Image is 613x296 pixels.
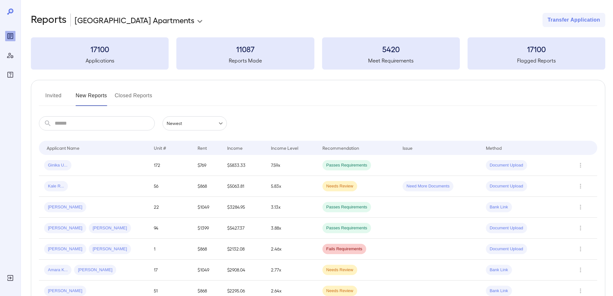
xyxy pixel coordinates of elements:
[468,57,605,64] h5: Flagged Reports
[403,183,453,189] span: Need More Documents
[486,288,512,294] span: Bank Link
[322,225,371,231] span: Passes Requirements
[266,260,317,281] td: 2.77x
[575,265,586,275] button: Row Actions
[575,202,586,212] button: Row Actions
[198,144,208,152] div: Rent
[192,176,222,197] td: $868
[486,267,512,273] span: Bank Link
[31,37,605,70] summary: 17100Applications11087Reports Made5420Meet Requirements17100Flagged Reports
[543,13,605,27] button: Transfer Application
[575,223,586,233] button: Row Actions
[486,204,512,210] span: Bank Link
[44,246,86,252] span: [PERSON_NAME]
[222,155,266,176] td: $5833.33
[5,273,15,283] div: Log Out
[149,218,192,239] td: 94
[192,218,222,239] td: $1399
[44,162,71,168] span: Ginika U...
[154,144,166,152] div: Unit #
[192,155,222,176] td: $769
[227,144,243,152] div: Income
[486,246,527,252] span: Document Upload
[31,57,169,64] h5: Applications
[192,197,222,218] td: $1049
[486,225,527,231] span: Document Upload
[115,91,153,106] button: Closed Reports
[575,160,586,170] button: Row Actions
[5,50,15,61] div: Manage Users
[89,225,131,231] span: [PERSON_NAME]
[44,183,68,189] span: Kale R...
[266,176,317,197] td: 5.83x
[486,183,527,189] span: Document Upload
[468,44,605,54] h3: 17100
[5,31,15,41] div: Reports
[222,218,266,239] td: $5427.37
[31,44,169,54] h3: 17100
[192,239,222,260] td: $868
[44,288,86,294] span: [PERSON_NAME]
[44,225,86,231] span: [PERSON_NAME]
[271,144,298,152] div: Income Level
[149,176,192,197] td: 56
[486,162,527,168] span: Document Upload
[31,13,67,27] h2: Reports
[44,267,71,273] span: Amara K...
[176,44,314,54] h3: 11087
[39,91,68,106] button: Invited
[163,116,227,130] div: Newest
[575,286,586,296] button: Row Actions
[222,176,266,197] td: $5063.81
[322,267,357,273] span: Needs Review
[74,267,116,273] span: [PERSON_NAME]
[266,197,317,218] td: 3.13x
[322,44,460,54] h3: 5420
[222,197,266,218] td: $3284.95
[266,239,317,260] td: 2.46x
[322,57,460,64] h5: Meet Requirements
[403,144,413,152] div: Issue
[266,218,317,239] td: 3.88x
[486,144,502,152] div: Method
[575,181,586,191] button: Row Actions
[266,155,317,176] td: 7.59x
[322,204,371,210] span: Passes Requirements
[149,239,192,260] td: 1
[44,204,86,210] span: [PERSON_NAME]
[322,162,371,168] span: Passes Requirements
[75,15,194,25] p: [GEOGRAPHIC_DATA] Apartments
[149,197,192,218] td: 22
[149,260,192,281] td: 17
[322,246,366,252] span: Fails Requirements
[322,288,357,294] span: Needs Review
[76,91,107,106] button: New Reports
[47,144,79,152] div: Applicant Name
[5,70,15,80] div: FAQ
[575,244,586,254] button: Row Actions
[176,57,314,64] h5: Reports Made
[322,183,357,189] span: Needs Review
[149,155,192,176] td: 172
[222,260,266,281] td: $2908.04
[222,239,266,260] td: $2132.08
[192,260,222,281] td: $1049
[89,246,131,252] span: [PERSON_NAME]
[322,144,359,152] div: Recommendation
